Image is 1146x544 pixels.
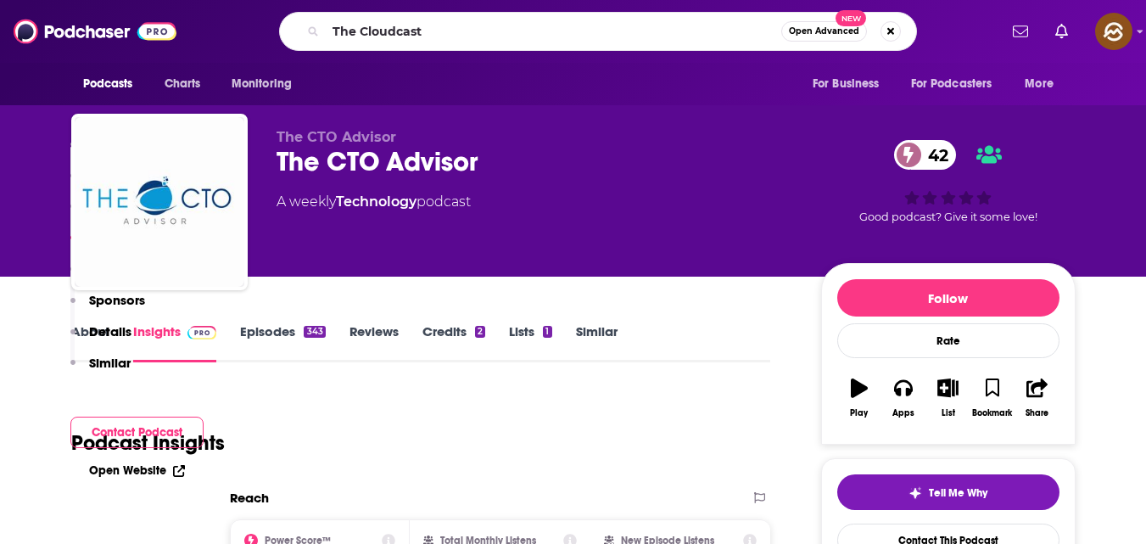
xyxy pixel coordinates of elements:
[509,323,551,362] a: Lists1
[70,417,204,448] button: Contact Podcast
[71,68,155,100] button: open menu
[859,210,1037,223] span: Good podcast? Give it some love!
[970,367,1015,429] button: Bookmark
[336,193,416,210] a: Technology
[837,323,1059,358] div: Rate
[240,323,325,362] a: Episodes343
[801,68,901,100] button: open menu
[422,323,485,362] a: Credits2
[230,490,269,506] h2: Reach
[821,129,1076,234] div: 42Good podcast? Give it some love!
[277,129,396,145] span: The CTO Advisor
[1013,68,1075,100] button: open menu
[837,367,881,429] button: Play
[165,72,201,96] span: Charts
[220,68,314,100] button: open menu
[892,408,914,418] div: Apps
[14,15,176,48] img: Podchaser - Follow, Share and Rate Podcasts
[75,117,244,287] img: The CTO Advisor
[576,323,618,362] a: Similar
[837,279,1059,317] button: Follow
[925,367,970,429] button: List
[881,367,925,429] button: Apps
[304,326,325,338] div: 343
[1015,367,1059,429] button: Share
[942,408,955,418] div: List
[894,140,957,170] a: 42
[83,72,133,96] span: Podcasts
[1048,17,1075,46] a: Show notifications dropdown
[813,72,880,96] span: For Business
[70,323,131,355] button: Details
[232,72,292,96] span: Monitoring
[277,192,471,212] div: A weekly podcast
[908,486,922,500] img: tell me why sparkle
[850,408,868,418] div: Play
[911,72,992,96] span: For Podcasters
[900,68,1017,100] button: open menu
[789,27,859,36] span: Open Advanced
[972,408,1012,418] div: Bookmark
[911,140,957,170] span: 42
[1006,17,1035,46] a: Show notifications dropdown
[1095,13,1132,50] button: Show profile menu
[1026,408,1048,418] div: Share
[154,68,211,100] a: Charts
[837,474,1059,510] button: tell me why sparkleTell Me Why
[475,326,485,338] div: 2
[89,323,131,339] p: Details
[1025,72,1054,96] span: More
[543,326,551,338] div: 1
[781,21,867,42] button: Open AdvancedNew
[349,323,399,362] a: Reviews
[70,355,131,386] button: Similar
[836,10,866,26] span: New
[89,355,131,371] p: Similar
[89,463,185,478] a: Open Website
[326,18,781,45] input: Search podcasts, credits, & more...
[1095,13,1132,50] span: Logged in as hey85204
[279,12,917,51] div: Search podcasts, credits, & more...
[929,486,987,500] span: Tell Me Why
[1095,13,1132,50] img: User Profile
